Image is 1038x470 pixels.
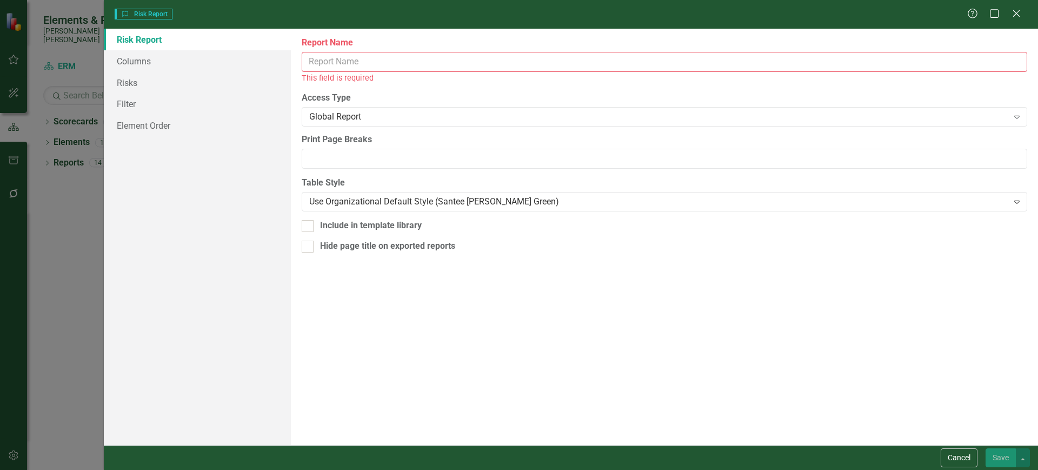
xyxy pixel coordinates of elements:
div: Include in template library [320,220,422,232]
label: Print Page Breaks [302,134,1027,146]
a: Risk Report [104,29,291,50]
a: Columns [104,50,291,72]
button: Cancel [941,448,977,467]
a: Risks [104,72,291,94]
label: Report Name [302,37,1027,49]
div: Global Report [309,111,1008,123]
div: This field is required [302,72,1027,84]
a: Filter [104,93,291,115]
label: Access Type [302,92,1027,104]
span: Risk Report [115,9,172,19]
a: Element Order [104,115,291,136]
div: Hide page title on exported reports [320,240,455,253]
input: Report Name [302,52,1027,72]
button: Save [986,448,1016,467]
label: Table Style [302,177,1027,189]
